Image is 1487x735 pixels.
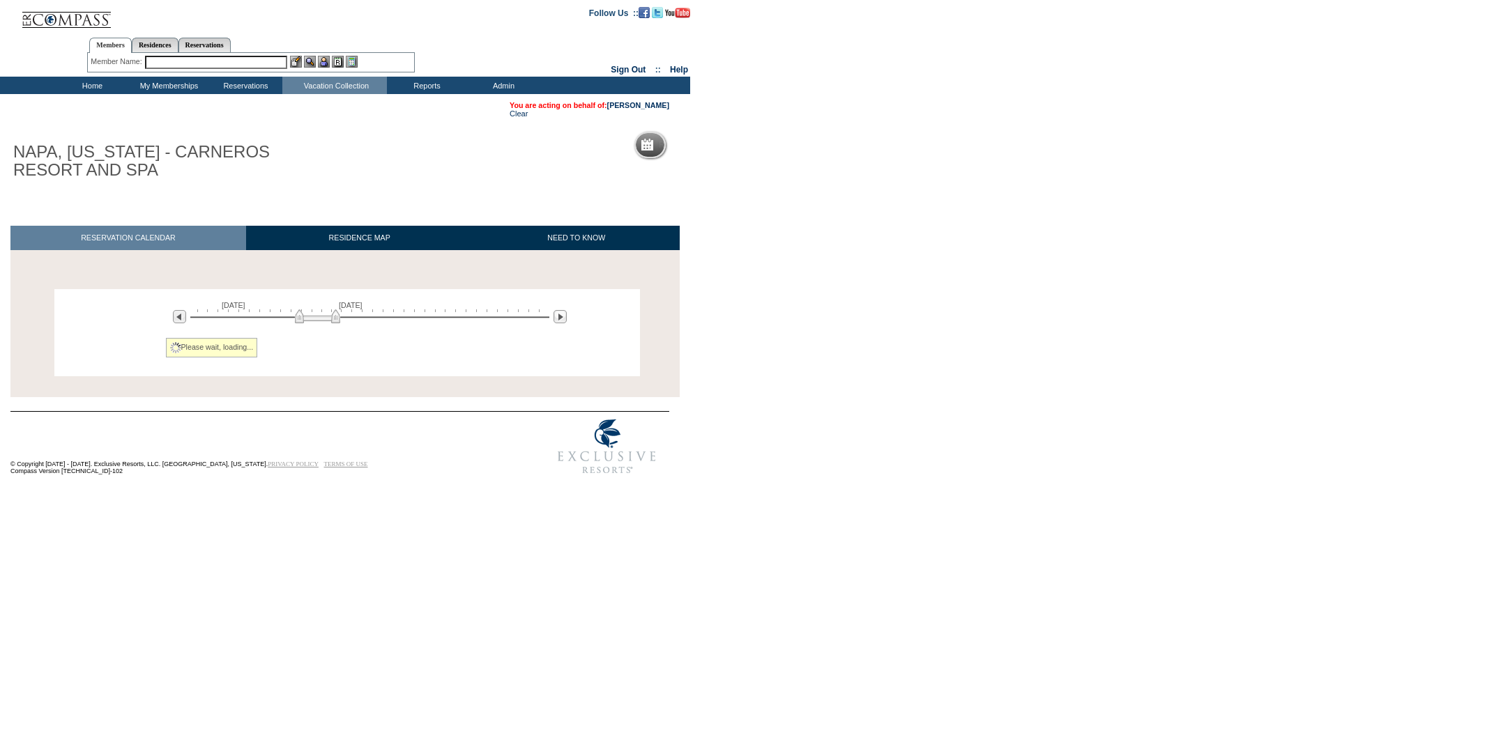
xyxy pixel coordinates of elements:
[52,77,129,94] td: Home
[652,8,663,16] a: Follow us on Twitter
[206,77,282,94] td: Reservations
[655,65,661,75] span: ::
[324,461,368,467] a: TERMS OF USE
[510,109,528,118] a: Clear
[170,342,181,353] img: spinner2.gif
[91,56,144,68] div: Member Name:
[652,7,663,18] img: Follow us on Twitter
[173,310,186,323] img: Previous
[589,7,639,18] td: Follow Us ::
[132,38,178,52] a: Residences
[554,310,567,323] img: Next
[89,38,132,53] a: Members
[222,301,245,309] span: [DATE]
[10,140,323,183] h1: NAPA, [US_STATE] - CARNEROS RESORT AND SPA
[464,77,540,94] td: Admin
[639,7,650,18] img: Become our fan on Facebook
[611,65,646,75] a: Sign Out
[670,65,688,75] a: Help
[166,338,258,357] div: Please wait, loading...
[473,226,680,250] a: NEED TO KNOW
[178,38,231,52] a: Reservations
[387,77,464,94] td: Reports
[332,56,344,68] img: Reservations
[129,77,206,94] td: My Memberships
[346,56,358,68] img: b_calculator.gif
[10,226,246,250] a: RESERVATION CALENDAR
[665,8,690,18] img: Subscribe to our YouTube Channel
[268,461,319,467] a: PRIVACY POLICY
[639,8,650,16] a: Become our fan on Facebook
[290,56,302,68] img: b_edit.gif
[339,301,363,309] span: [DATE]
[246,226,473,250] a: RESIDENCE MAP
[304,56,316,68] img: View
[282,77,387,94] td: Vacation Collection
[544,412,669,481] img: Exclusive Resorts
[659,141,765,150] h5: Reservation Calendar
[10,413,498,482] td: © Copyright [DATE] - [DATE]. Exclusive Resorts, LLC. [GEOGRAPHIC_DATA], [US_STATE]. Compass Versi...
[665,8,690,16] a: Subscribe to our YouTube Channel
[607,101,669,109] a: [PERSON_NAME]
[510,101,669,109] span: You are acting on behalf of:
[318,56,330,68] img: Impersonate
